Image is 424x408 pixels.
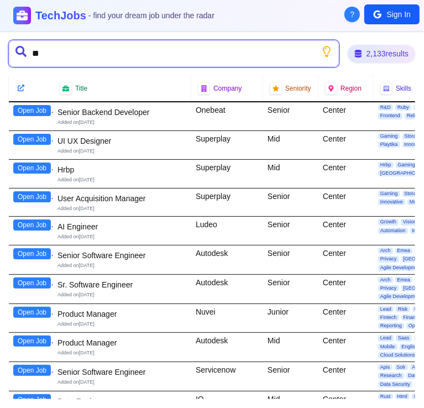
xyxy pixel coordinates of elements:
[191,362,263,391] div: Servicenow
[378,323,404,329] span: Reporting
[35,8,214,23] h1: TechJobs
[378,285,399,291] span: Privacy
[57,308,187,320] div: Product Manager
[401,315,423,321] span: Finance
[378,248,393,254] span: Arch
[75,84,87,93] span: Title
[318,333,374,362] div: Center
[263,131,318,159] div: Mid
[57,205,187,212] div: Added on [DATE]
[13,365,51,376] button: Open Job
[285,84,311,93] span: Seniority
[378,277,393,283] span: Arch
[364,4,420,24] button: Sign In
[395,248,413,254] span: Emea
[57,337,187,348] div: Product Manager
[378,104,393,111] span: R&D
[396,84,411,93] span: Skills
[57,379,187,386] div: Added on [DATE]
[263,333,318,362] div: Mid
[396,162,418,168] span: Gaming
[13,307,51,318] button: Open Job
[396,335,412,341] span: Saas
[57,349,187,357] div: Added on [DATE]
[13,163,51,174] button: Open Job
[263,217,318,245] div: Senior
[348,45,415,62] div: 2,133 results
[400,344,421,350] span: English
[318,245,374,274] div: Center
[378,335,394,341] span: Lead
[57,250,187,261] div: Senior Software Engineer
[396,306,410,312] span: Risk
[13,394,51,405] button: Open Job
[57,279,187,290] div: Sr. Software Engineer
[378,344,397,350] span: Mobile
[378,381,412,388] span: Data Security
[191,275,263,304] div: Autodesk
[318,362,374,391] div: Center
[191,102,263,130] div: Onebeat
[263,245,318,274] div: Senior
[378,113,402,119] span: Frontend
[263,275,318,304] div: Senior
[191,333,263,362] div: Autodesk
[378,142,400,148] span: Playtika
[318,189,374,217] div: Center
[378,162,394,168] span: Hrbp
[378,364,392,370] span: Apis
[395,394,410,400] span: Html
[191,217,263,245] div: Ludeo
[57,119,187,126] div: Added on [DATE]
[191,189,263,217] div: Superplay
[378,315,399,321] span: Fintech
[341,84,362,93] span: Region
[378,199,405,205] span: Innovative
[57,107,187,118] div: Senior Backend Developer
[378,306,394,312] span: Lead
[378,352,417,358] span: Cloud Solutions
[57,193,187,204] div: User Acquisition Manager
[321,46,332,57] button: Show search tips
[13,134,51,145] button: Open Job
[318,160,374,188] div: Center
[57,164,187,175] div: Hrbp
[57,148,187,155] div: Added on [DATE]
[57,221,187,232] div: AI Engineer
[191,245,263,274] div: Autodesk
[213,84,242,93] span: Company
[57,396,187,407] div: Data Engineer
[344,7,360,22] button: About Techjobs
[13,278,51,289] button: Open Job
[318,304,374,333] div: Center
[263,189,318,217] div: Senior
[378,256,399,262] span: Privacy
[13,191,51,202] button: Open Job
[378,373,404,379] span: Research
[378,191,400,197] span: Gaming
[88,11,214,20] span: - find your dream job under the radar
[318,131,374,159] div: Center
[378,394,393,400] span: Rust
[191,131,263,159] div: Superplay
[318,217,374,245] div: Center
[263,102,318,130] div: Senior
[57,291,187,299] div: Added on [DATE]
[57,367,187,378] div: Senior Software Engineer
[191,304,263,333] div: Nuvei
[13,336,51,347] button: Open Job
[13,105,51,116] button: Open Job
[395,364,408,370] span: Solr
[395,277,413,283] span: Emea
[263,304,318,333] div: Junior
[57,233,187,240] div: Added on [DATE]
[378,228,408,234] span: Automation
[13,219,51,231] button: Open Job
[395,104,411,111] span: Ruby
[378,219,399,225] span: Growth
[263,160,318,188] div: Mid
[378,133,400,139] span: Gaming
[13,248,51,259] button: Open Job
[318,102,374,130] div: Center
[263,362,318,391] div: Senior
